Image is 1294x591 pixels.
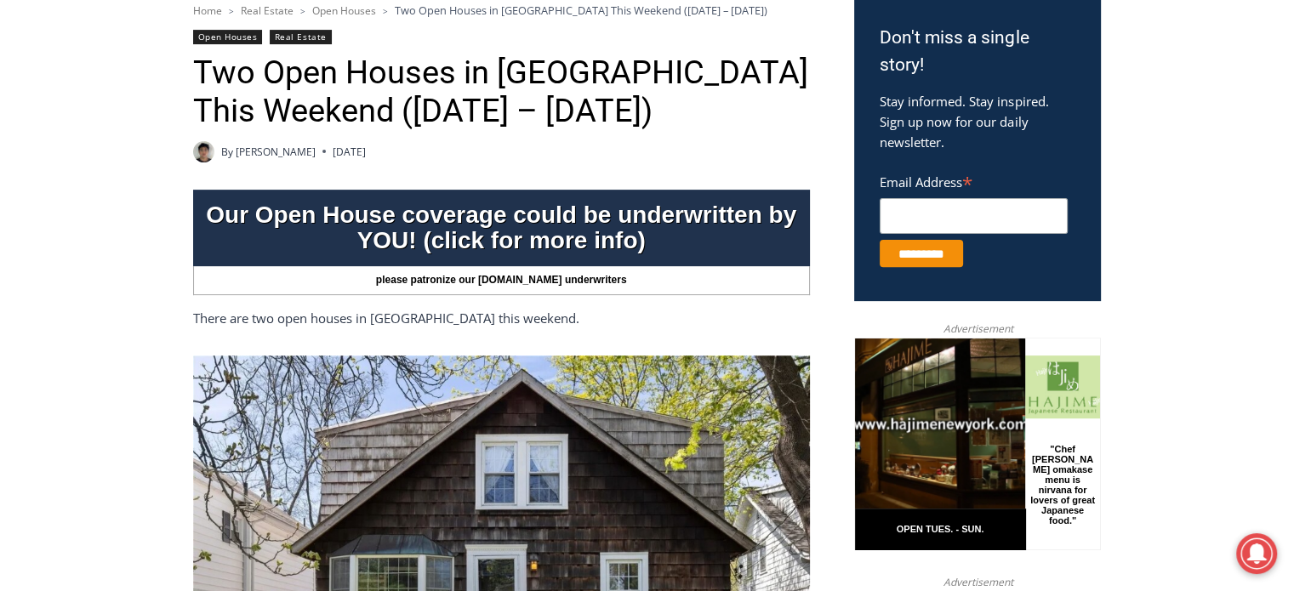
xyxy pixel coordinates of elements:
span: Two Open Houses in [GEOGRAPHIC_DATA] This Weekend ([DATE] – [DATE]) [395,3,767,18]
img: Patel, Devan - bio cropped 200x200 [193,141,214,162]
a: [PERSON_NAME] [236,145,316,159]
a: Home [193,3,222,18]
a: Our Open House coverage could be underwritten by YOU! (click for more info) please patronize our ... [193,190,810,295]
span: Advertisement [926,321,1029,337]
p: There are two open houses in [GEOGRAPHIC_DATA] this weekend. [193,308,810,328]
label: Email Address [880,165,1068,196]
nav: Breadcrumbs [193,2,810,19]
div: please patronize our [DOMAIN_NAME] underwriters [193,266,810,295]
span: > [383,5,388,17]
span: > [229,5,234,17]
h3: Don't miss a single story! [880,25,1075,78]
a: Real Estate [241,3,294,18]
a: Author image [193,141,214,162]
div: "Chef [PERSON_NAME] omakase menu is nirvana for lovers of great Japanese food." [174,106,242,203]
a: Open Tues. - Sun. [PHONE_NUMBER] [1,171,171,212]
span: Intern @ [DOMAIN_NAME] [445,169,789,207]
h1: Two Open Houses in [GEOGRAPHIC_DATA] This Weekend ([DATE] – [DATE]) [193,54,810,131]
span: > [300,5,305,17]
div: Our Open House coverage could be underwritten by YOU! (click for more info) [193,194,810,262]
span: Advertisement [926,574,1029,590]
span: By [221,144,233,160]
a: Open Houses [312,3,376,18]
a: Open Houses [193,30,263,44]
p: Stay informed. Stay inspired. Sign up now for our daily newsletter. [880,91,1075,152]
div: Apply Now <> summer and RHS senior internships available [430,1,804,165]
a: Real Estate [270,30,332,44]
time: [DATE] [333,144,366,160]
a: Intern @ [DOMAIN_NAME] [409,165,824,212]
span: Open Tues. - Sun. [PHONE_NUMBER] [5,175,167,240]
